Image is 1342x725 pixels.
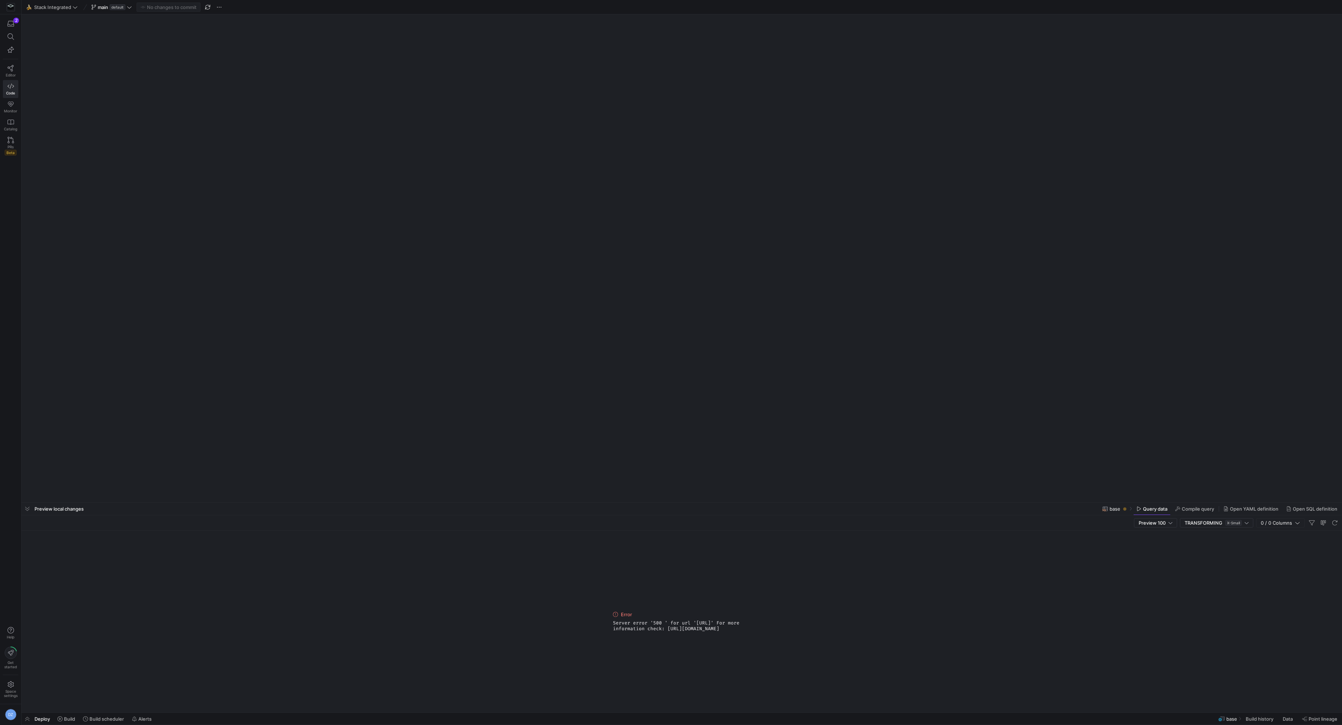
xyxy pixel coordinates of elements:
button: Query data [1133,503,1171,515]
a: PRsBeta [3,134,18,158]
span: TRANSFORMING [1185,520,1222,526]
div: DZ [5,709,17,720]
a: Monitor [3,98,18,116]
button: Alerts [129,713,155,725]
button: DZ [3,707,18,722]
button: Getstarted [3,644,18,672]
button: Build history [1242,713,1278,725]
span: base [1110,506,1120,512]
span: 🍌 [26,5,31,10]
span: 0 / 0 Columns [1261,520,1295,526]
span: Data [1283,716,1293,722]
span: Space settings [4,689,18,698]
a: Spacesettings [3,678,18,701]
a: https://storage.googleapis.com/y42-prod-data-exchange/images/Yf2Qvegn13xqq0DljGMI0l8d5Zqtiw36EXr8... [3,1,18,13]
span: Help [6,635,15,639]
button: Open SQL definition [1283,503,1341,515]
button: Point lineage [1299,713,1341,725]
div: 2 [13,18,19,23]
span: Point lineage [1309,716,1337,722]
span: Get started [4,660,17,669]
button: Help [3,624,18,642]
span: Beta [5,150,17,155]
button: 2 [3,17,18,30]
span: Compile query [1182,506,1214,512]
span: default [110,4,125,10]
a: Editor [3,62,18,80]
span: Preview 100 [1139,520,1166,526]
span: base [1226,716,1237,722]
span: Build scheduler [89,716,124,722]
button: maindefault [89,3,134,12]
span: Build [64,716,75,722]
button: Compile query [1172,503,1217,515]
span: Server error '500 ' for url '[URL]' For more information check: [URL][DOMAIN_NAME] [613,620,751,632]
span: Preview local changes [34,506,84,512]
button: Data [1279,713,1297,725]
a: Code [3,80,18,98]
button: Build [54,713,78,725]
span: Alerts [138,716,152,722]
img: https://storage.googleapis.com/y42-prod-data-exchange/images/Yf2Qvegn13xqq0DljGMI0l8d5Zqtiw36EXr8... [7,4,14,11]
span: X-Small [1225,520,1242,526]
span: Open SQL definition [1293,506,1337,512]
button: 🍌Stack Integrated [24,3,79,12]
span: Code [6,91,15,95]
span: Catalog [4,127,17,131]
span: main [98,4,108,10]
button: Build scheduler [80,713,127,725]
span: Query data [1143,506,1167,512]
span: Open YAML definition [1230,506,1278,512]
button: 0 / 0 Columns [1256,518,1305,528]
span: Deploy [34,716,50,722]
span: Editor [6,73,16,77]
span: Build history [1246,716,1273,722]
button: Open YAML definition [1220,503,1282,515]
span: Error [621,612,632,617]
span: PRs [8,145,14,149]
a: Catalog [3,116,18,134]
span: Stack Integrated [34,4,71,10]
span: Monitor [4,109,17,113]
